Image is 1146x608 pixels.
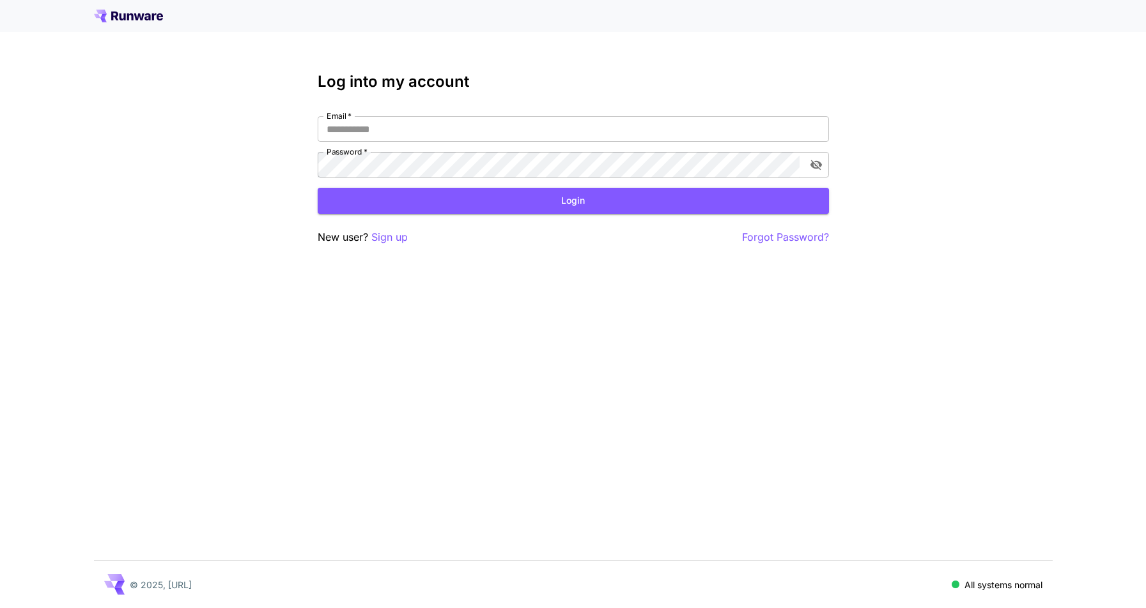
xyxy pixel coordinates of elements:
[318,188,829,214] button: Login
[742,229,829,245] button: Forgot Password?
[318,229,408,245] p: New user?
[327,110,352,121] label: Email
[371,229,408,245] button: Sign up
[964,578,1042,591] p: All systems normal
[130,578,192,591] p: © 2025, [URL]
[805,153,828,176] button: toggle password visibility
[318,73,829,91] h3: Log into my account
[327,146,368,157] label: Password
